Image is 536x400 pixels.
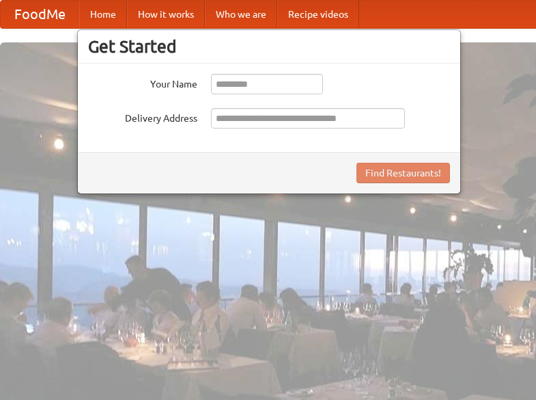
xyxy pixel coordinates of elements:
[205,1,277,28] a: Who we are
[88,74,197,91] label: Your Name
[79,1,127,28] a: Home
[127,1,205,28] a: How it works
[277,1,359,28] a: Recipe videos
[88,108,197,125] label: Delivery Address
[1,1,79,28] a: FoodMe
[356,163,450,183] button: Find Restaurants!
[88,36,450,57] h3: Get Started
